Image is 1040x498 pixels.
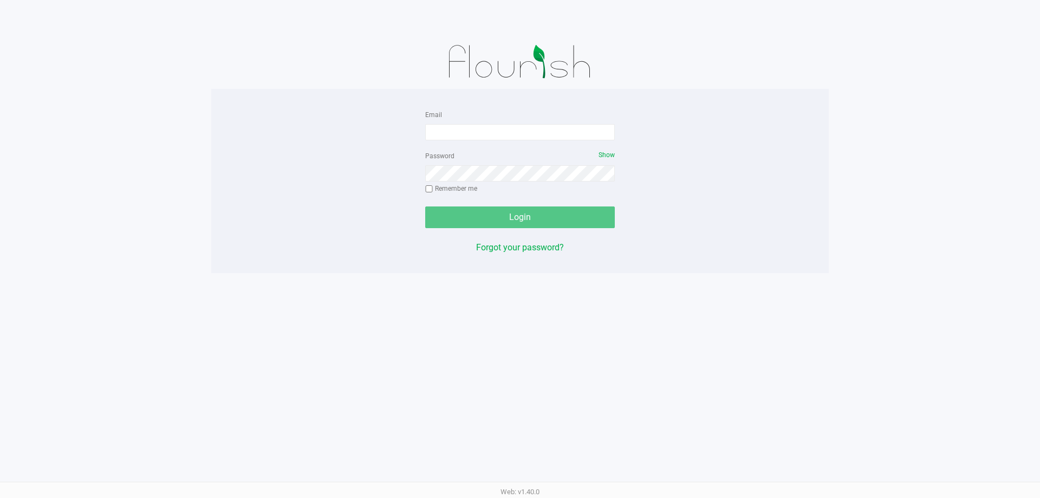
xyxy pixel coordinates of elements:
span: Show [599,151,615,159]
label: Password [425,151,454,161]
button: Forgot your password? [476,241,564,254]
label: Email [425,110,442,120]
label: Remember me [425,184,477,193]
input: Remember me [425,185,433,193]
span: Web: v1.40.0 [500,488,539,496]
